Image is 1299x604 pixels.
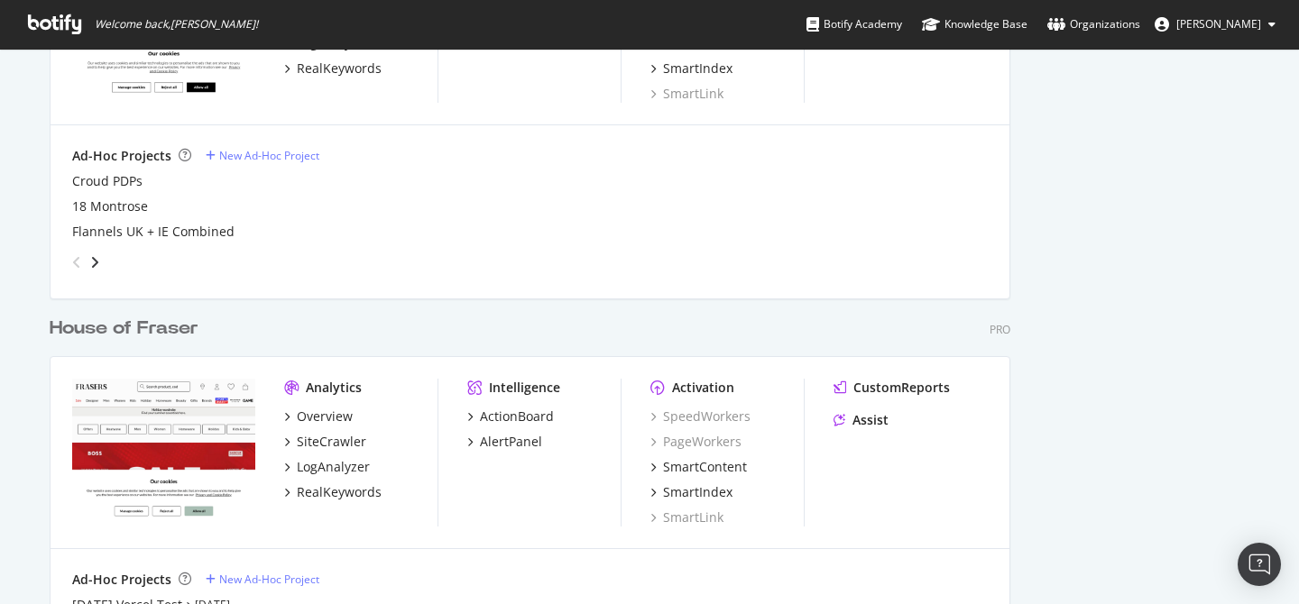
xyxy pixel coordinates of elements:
[72,571,171,589] div: Ad-Hoc Projects
[284,458,370,476] a: LogAnalyzer
[284,483,382,501] a: RealKeywords
[284,433,366,451] a: SiteCrawler
[72,147,171,165] div: Ad-Hoc Projects
[990,322,1010,337] div: Pro
[480,433,542,451] div: AlertPanel
[88,253,101,271] div: angle-right
[663,483,732,501] div: SmartIndex
[650,508,723,526] a: SmartLink
[206,572,319,587] a: New Ad-Hoc Project
[650,458,747,476] a: SmartContent
[480,407,554,426] div: ActionBoard
[297,407,353,426] div: Overview
[650,59,732,78] a: SmartIndex
[50,316,206,342] a: House of Fraser
[853,379,950,397] div: CustomReports
[65,248,88,277] div: angle-left
[1176,16,1261,32] span: Amelie Thomas
[1047,15,1140,33] div: Organizations
[219,572,319,587] div: New Ad-Hoc Project
[297,433,366,451] div: SiteCrawler
[663,59,732,78] div: SmartIndex
[50,316,198,342] div: House of Fraser
[284,407,353,426] a: Overview
[922,15,1027,33] div: Knowledge Base
[489,379,560,397] div: Intelligence
[297,59,382,78] div: RealKeywords
[467,407,554,426] a: ActionBoard
[297,483,382,501] div: RealKeywords
[467,433,542,451] a: AlertPanel
[663,458,747,476] div: SmartContent
[206,148,319,163] a: New Ad-Hoc Project
[297,458,370,476] div: LogAnalyzer
[1238,543,1281,586] div: Open Intercom Messenger
[1140,10,1290,39] button: [PERSON_NAME]
[72,197,148,215] a: 18 Montrose
[219,148,319,163] div: New Ad-Hoc Project
[650,85,723,103] a: SmartLink
[834,411,889,429] a: Assist
[806,15,902,33] div: Botify Academy
[72,172,143,190] a: Croud PDPs
[672,379,734,397] div: Activation
[72,223,235,241] a: Flannels UK + IE Combined
[72,379,255,525] img: houseoffraser.co.uk
[650,433,742,451] a: PageWorkers
[95,17,258,32] span: Welcome back, [PERSON_NAME] !
[650,407,751,426] a: SpeedWorkers
[852,411,889,429] div: Assist
[306,379,362,397] div: Analytics
[650,483,732,501] a: SmartIndex
[834,379,950,397] a: CustomReports
[284,59,382,78] a: RealKeywords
